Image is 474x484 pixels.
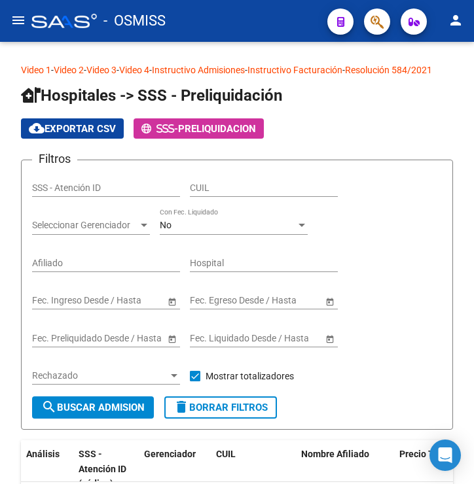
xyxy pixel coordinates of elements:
span: Seleccionar Gerenciador [32,220,138,231]
a: Video 1 [21,65,51,75]
button: -PRELIQUIDACION [134,118,264,139]
span: CUIL [216,449,236,459]
a: Video 2 [54,65,84,75]
input: Start date [32,333,73,344]
input: End date [242,333,306,344]
span: Nombre Afiliado [301,449,369,459]
button: Open calendar [323,294,337,308]
button: Open calendar [165,332,179,345]
a: Video 3 [86,65,117,75]
input: End date [84,333,148,344]
mat-icon: cloud_download [29,120,45,136]
span: Borrar Filtros [173,402,268,413]
div: Open Intercom Messenger [429,440,461,471]
span: - [141,123,178,135]
button: Exportar CSV [21,118,124,139]
span: Hospitales -> SSS - Preliquidación [21,86,282,105]
a: Instructivo Admisiones [152,65,245,75]
a: Resolución 584/2021 [345,65,432,75]
mat-icon: search [41,399,57,415]
span: Exportar CSV [29,123,116,135]
button: Open calendar [165,294,179,308]
button: Open calendar [323,332,337,345]
mat-icon: delete [173,399,189,415]
span: Análisis [26,449,60,459]
a: Instructivo Facturación [247,65,342,75]
span: Buscar admision [41,402,145,413]
a: Video 4 [119,65,149,75]
span: Rechazado [32,370,168,381]
input: Start date [190,295,230,306]
p: - - - - - - [21,63,453,77]
span: Mostrar totalizadores [206,368,294,384]
mat-icon: menu [10,12,26,28]
span: PRELIQUIDACION [178,123,256,135]
button: Borrar Filtros [164,396,277,419]
button: Buscar admision [32,396,154,419]
input: End date [84,295,148,306]
span: - OSMISS [103,7,166,35]
mat-icon: person [448,12,464,28]
span: No [160,220,172,230]
span: Precio Total [399,449,450,459]
span: Gerenciador [144,449,196,459]
input: Start date [190,333,230,344]
input: End date [242,295,306,306]
input: Start date [32,295,73,306]
h3: Filtros [32,150,77,168]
